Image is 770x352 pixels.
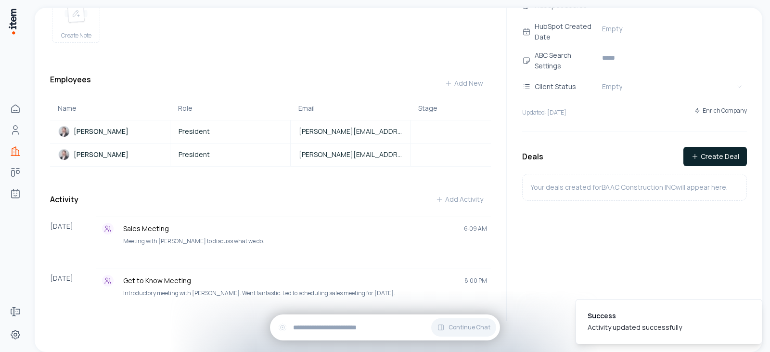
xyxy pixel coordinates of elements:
p: [PERSON_NAME] [74,150,128,159]
span: [PERSON_NAME][EMAIL_ADDRESS][DOMAIN_NAME] [299,127,402,136]
h3: Activity [50,194,78,205]
a: People [6,120,25,140]
span: President [179,127,210,136]
div: HubSpot Created Date [535,21,596,42]
div: Name [58,104,163,113]
div: Continue Chat [270,314,500,340]
p: [PERSON_NAME] [74,127,128,136]
div: Email [298,104,403,113]
img: Item Brain Logo [8,8,17,35]
a: Agents [6,184,25,203]
p: Your deals created for BAAC Construction INC will appear here. [530,182,728,193]
a: Home [6,99,25,118]
p: Updated: [DATE] [522,109,566,117]
p: Meeting with [PERSON_NAME] to discuss what we do. [123,236,487,246]
button: Add New [437,74,491,93]
span: President [179,150,210,159]
button: Empty [598,21,747,37]
div: Stage [418,104,483,113]
button: Add Activity [428,190,491,209]
h3: Deals [522,151,543,162]
a: Gareth Jones[PERSON_NAME] [51,149,169,160]
div: ABC Search Settings [535,50,596,71]
a: Deals [6,163,25,182]
button: Continue Chat [431,318,496,337]
div: [DATE] [50,269,96,302]
button: Create Deal [683,147,747,166]
span: Continue Chat [449,324,490,331]
p: Sales Meeting [123,224,456,234]
a: Forms [6,302,25,321]
button: Enrich Company [694,102,747,119]
div: Success [588,311,682,321]
div: Role [178,104,283,113]
a: President [171,150,290,159]
span: Empty [602,24,622,34]
h3: Employees [50,74,91,93]
div: [DATE] [50,217,96,250]
a: [PERSON_NAME][EMAIL_ADDRESS][DOMAIN_NAME] [291,127,410,136]
span: 6:09 AM [464,225,487,233]
img: Gareth Jones [58,126,70,137]
span: Create Note [61,32,91,39]
img: create note [64,3,88,24]
p: Introductory meeting with [PERSON_NAME]. Went fantastic. Led to scheduling sales meeting for [DATE]. [123,288,487,298]
p: Get to Know Meeting [123,276,457,286]
a: President [171,127,290,136]
a: Settings [6,325,25,344]
span: [PERSON_NAME][EMAIL_ADDRESS][DOMAIN_NAME] [299,150,402,159]
a: Gareth Jones[PERSON_NAME] [51,126,169,137]
img: Gareth Jones [58,149,70,160]
a: Companies [6,142,25,161]
a: [PERSON_NAME][EMAIL_ADDRESS][DOMAIN_NAME] [291,150,410,159]
div: Client Status [535,81,596,92]
div: Activity updated successfully [588,323,682,332]
span: 8:00 PM [464,277,487,285]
